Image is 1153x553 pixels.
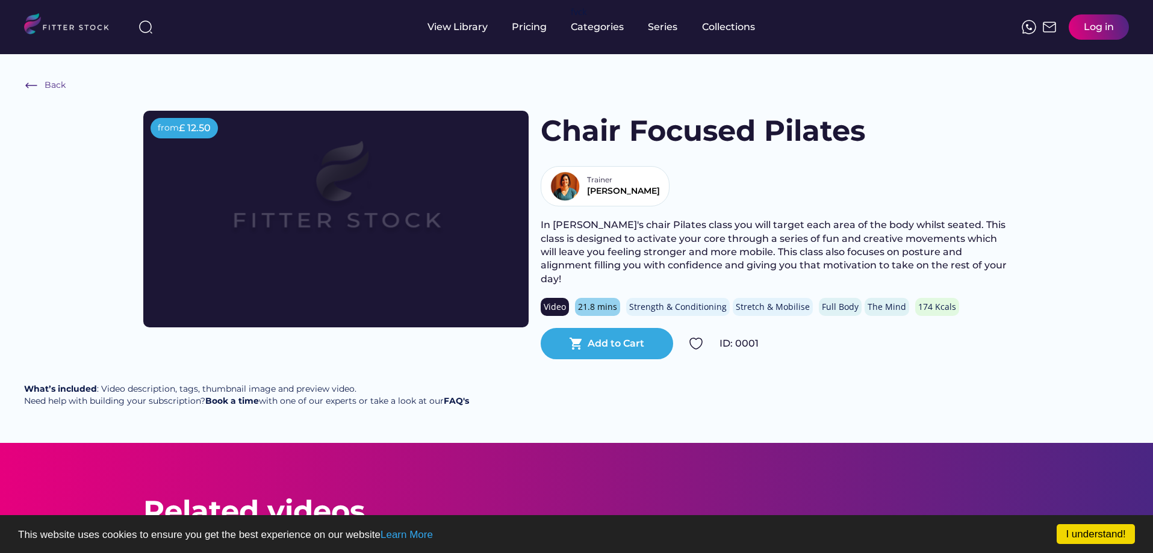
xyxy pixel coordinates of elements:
div: Video [544,301,566,313]
div: [PERSON_NAME] [587,185,660,197]
div: ID: 0001 [719,337,1010,350]
iframe: chat widget [1102,505,1141,541]
strong: What’s included [24,383,97,394]
img: Frame%2079%20%281%29.svg [182,111,490,284]
div: Log in [1084,20,1114,34]
div: £ 12.50 [179,122,211,135]
div: from [158,122,179,134]
img: Group%201000002324.svg [689,336,703,351]
div: Strength & Conditioning [629,301,727,313]
h1: Chair Focused Pilates [541,111,865,151]
iframe: chat widget [1084,451,1144,506]
div: Collections [702,20,755,34]
img: Frame%2051.svg [1042,20,1057,34]
div: Related videos [143,491,365,531]
a: FAQ's [444,395,469,406]
div: Stretch & Mobilise [736,301,810,313]
div: : Video description, tags, thumbnail image and preview video. Need help with building your subscr... [24,383,469,407]
div: 21.8 mins [578,301,617,313]
a: I understand! [1057,524,1135,544]
a: Book a time [205,395,259,406]
div: In [PERSON_NAME]'s chair Pilates class you will target each area of the body whilst seated. This ... [541,218,1010,286]
button: shopping_cart [569,336,583,351]
div: Pricing [512,20,547,34]
a: Learn More [381,529,433,540]
div: The Mind [868,301,906,313]
img: meteor-icons_whatsapp%20%281%29.svg [1022,20,1036,34]
div: Add to Cart [588,337,644,350]
img: Frame%20%286%29.svg [24,78,39,93]
img: LOGO.svg [24,13,119,38]
img: Bio%20Template%20-%20rachel.png [550,171,580,201]
div: View Library [427,20,488,34]
p: This website uses cookies to ensure you get the best experience on our website [18,530,1135,540]
div: fvck [571,6,586,18]
div: Series [648,20,678,34]
div: Categories [571,20,624,34]
img: search-normal%203.svg [138,20,153,34]
div: Back [45,79,66,91]
div: Full Body [822,301,859,313]
div: Trainer [587,175,617,185]
div: 174 Kcals [918,301,956,313]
